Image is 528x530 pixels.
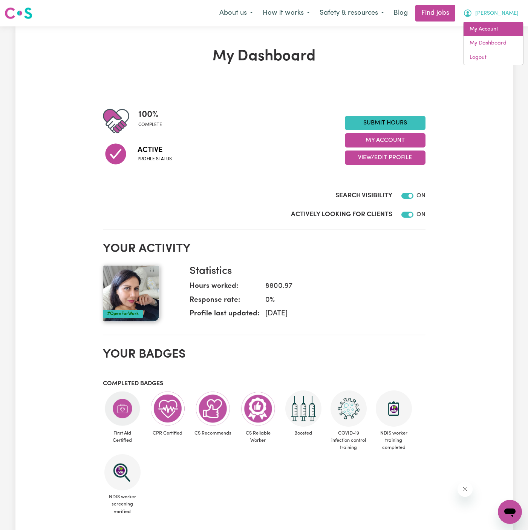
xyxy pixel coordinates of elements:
button: View/Edit Profile [345,151,425,165]
span: NDIS worker screening verified [103,490,142,518]
button: My Account [345,133,425,147]
img: CS Academy: COVID-19 Infection Control Training course completed [331,390,367,427]
img: Care worker is recommended by Careseekers [195,390,231,427]
span: ON [416,212,425,218]
label: Actively Looking for Clients [291,210,392,220]
span: Need any help? [5,5,46,11]
span: [PERSON_NAME] [475,9,519,18]
dd: [DATE] [259,309,419,320]
img: NDIS Worker Screening Verified [104,454,141,490]
a: Blog [389,5,412,22]
span: COVID-19 infection control training [329,427,368,455]
span: First Aid Certified [103,427,142,447]
a: Logout [464,51,523,65]
a: Submit Hours [345,116,425,130]
span: CS Reliable Worker [239,427,278,447]
span: Active [138,144,172,156]
img: Care worker is most reliable worker [240,390,276,427]
h2: Your badges [103,347,425,362]
dt: Response rate: [190,295,259,309]
button: My Account [458,5,523,21]
dd: 8800.97 [259,281,419,292]
img: Care and support worker has completed First Aid Certification [104,390,141,427]
span: Boosted [284,427,323,440]
button: Safety & resources [315,5,389,21]
a: My Account [464,22,523,37]
span: NDIS worker training completed [374,427,413,455]
dd: 0 % [259,295,419,306]
a: Find jobs [415,5,455,22]
span: Profile status [138,156,172,163]
h3: Completed badges [103,380,425,387]
img: Care and support worker has received booster dose of COVID-19 vaccination [285,390,321,427]
dt: Hours worked: [190,281,259,295]
iframe: Button to launch messaging window [498,500,522,524]
div: Profile completeness: 100% [138,108,168,134]
img: Care and support worker has completed CPR Certification [150,390,186,427]
h1: My Dashboard [103,48,425,66]
div: #OpenForWork [103,310,143,318]
span: ON [416,193,425,199]
a: My Dashboard [464,36,523,51]
dt: Profile last updated: [190,309,259,323]
span: CS Recommends [193,427,233,440]
span: CPR Certified [148,427,187,440]
button: About us [214,5,258,21]
span: complete [138,121,162,128]
iframe: Close message [458,482,473,497]
span: 100 % [138,108,162,121]
img: CS Academy: Introduction to NDIS Worker Training course completed [376,390,412,427]
h2: Your activity [103,242,425,256]
img: Careseekers logo [5,6,32,20]
a: Careseekers logo [5,5,32,22]
div: My Account [463,22,523,65]
button: How it works [258,5,315,21]
img: Your profile picture [103,265,159,322]
label: Search Visibility [335,191,392,201]
h3: Statistics [190,265,419,278]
